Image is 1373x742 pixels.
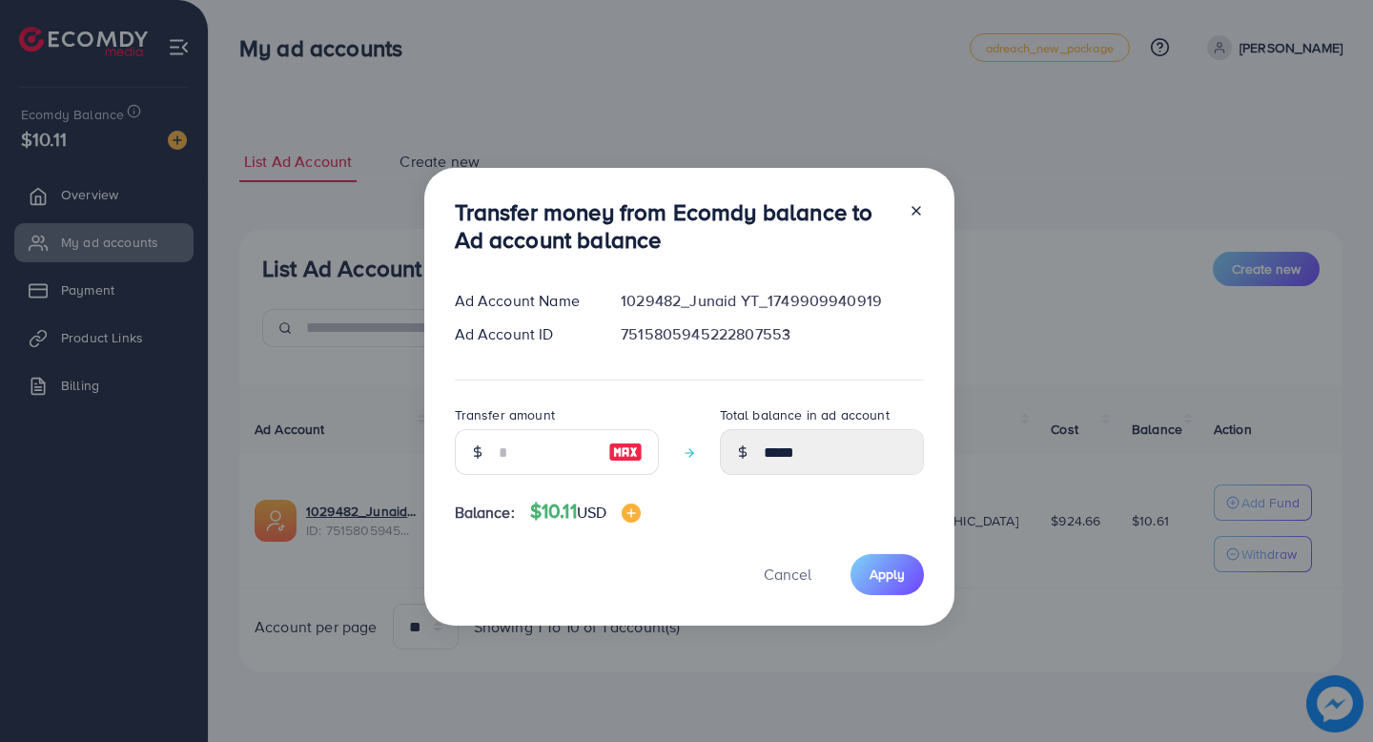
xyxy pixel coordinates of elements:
[440,323,606,345] div: Ad Account ID
[870,565,905,584] span: Apply
[605,323,938,345] div: 7515805945222807553
[608,441,643,464] img: image
[455,405,555,424] label: Transfer amount
[720,405,890,424] label: Total balance in ad account
[622,504,641,523] img: image
[440,290,606,312] div: Ad Account Name
[605,290,938,312] div: 1029482_Junaid YT_1749909940919
[740,554,835,595] button: Cancel
[764,564,811,585] span: Cancel
[850,554,924,595] button: Apply
[455,198,893,254] h3: Transfer money from Ecomdy balance to Ad account balance
[530,500,641,524] h4: $10.11
[455,502,515,524] span: Balance:
[577,502,606,523] span: USD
